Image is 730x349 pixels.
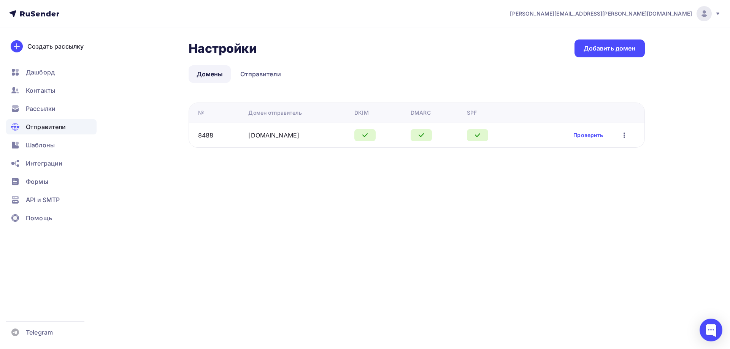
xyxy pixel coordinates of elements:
div: № [198,109,204,117]
div: Домен отправитель [248,109,302,117]
a: Дашборд [6,65,97,80]
a: [PERSON_NAME][EMAIL_ADDRESS][PERSON_NAME][DOMAIN_NAME] [510,6,721,21]
span: Контакты [26,86,55,95]
a: Контакты [6,83,97,98]
div: Добавить домен [584,44,636,53]
span: Формы [26,177,48,186]
h2: Настройки [189,41,257,56]
a: Отправители [232,65,289,83]
span: [PERSON_NAME][EMAIL_ADDRESS][PERSON_NAME][DOMAIN_NAME] [510,10,692,17]
span: Интеграции [26,159,62,168]
a: Отправители [6,119,97,134]
a: Домены [189,65,231,83]
div: DKIM [354,109,369,117]
span: Дашборд [26,68,55,77]
span: Рассылки [26,104,56,113]
span: Telegram [26,328,53,337]
div: DMARC [411,109,431,117]
span: Шаблоны [26,141,55,150]
a: Шаблоны [6,137,97,153]
a: Рассылки [6,101,97,116]
a: [DOMAIN_NAME] [248,131,299,139]
span: Отправители [26,122,66,131]
a: Проверить [573,131,603,139]
div: Создать рассылку [27,42,84,51]
div: SPF [467,109,477,117]
div: 8488 [198,131,214,140]
a: Формы [6,174,97,189]
span: API и SMTP [26,195,60,204]
span: Помощь [26,213,52,223]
